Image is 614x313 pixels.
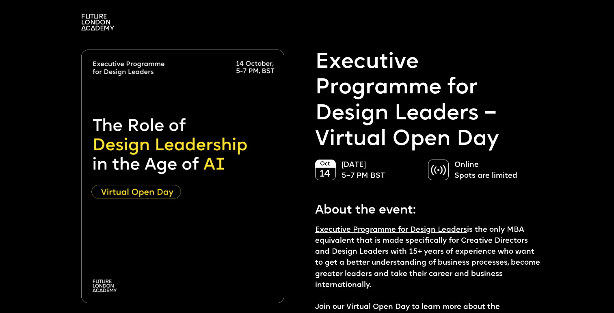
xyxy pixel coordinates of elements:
[342,160,420,181] p: [DATE] 5–7 PM BST
[81,14,114,30] img: A logo saying in 3 lines: Future London Academy
[315,197,541,220] p: About the event:
[315,226,467,234] a: Executive Programme for Design Leaders
[454,160,533,181] p: Online Spots are limited
[315,50,541,153] p: Executive Programme for Design Leaders – Virtual Open Day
